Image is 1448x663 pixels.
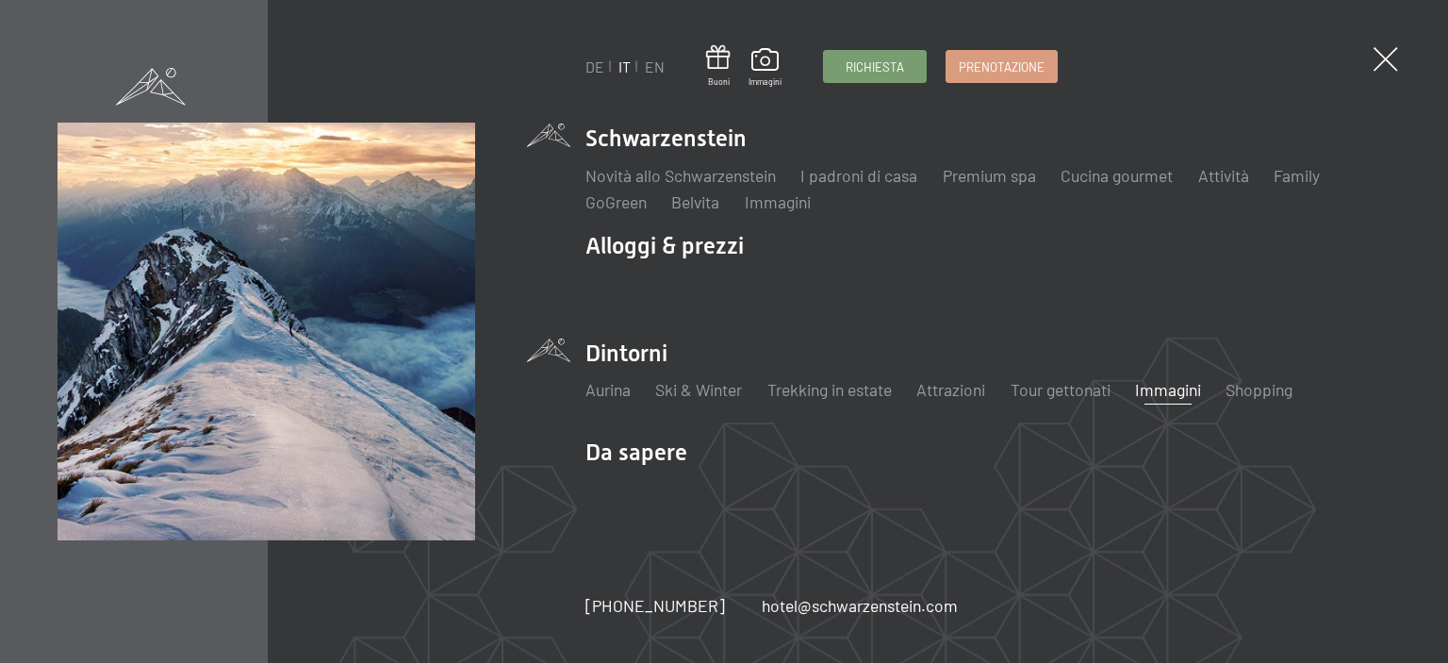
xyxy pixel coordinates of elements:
a: Cucina gourmet [1061,165,1173,186]
a: IT [618,58,631,75]
a: Shopping [1226,379,1292,400]
a: Family [1274,165,1320,186]
span: Richiesta [846,58,904,75]
a: hotel@schwarzenstein.com [762,594,958,618]
a: Aurina [585,379,631,400]
a: GoGreen [585,191,647,212]
a: DE [585,58,604,75]
a: Tour gettonati [1011,379,1111,400]
a: Attrazioni [916,379,985,400]
span: Immagini [749,76,782,88]
a: Immagini [749,48,782,88]
a: Premium spa [943,165,1036,186]
a: Attività [1198,165,1249,186]
a: EN [645,58,665,75]
span: Prenotazione [959,58,1045,75]
a: Ski & Winter [655,379,742,400]
a: Buoni [706,45,731,88]
a: Immagini [1135,379,1201,400]
a: Trekking in estate [767,379,892,400]
a: Novità allo Schwarzenstein [585,165,776,186]
span: [PHONE_NUMBER] [585,595,725,616]
a: Belvita [671,191,719,212]
a: Immagini [745,191,811,212]
a: I padroni di casa [800,165,917,186]
a: Prenotazione [946,51,1057,82]
a: [PHONE_NUMBER] [585,594,725,618]
span: Buoni [706,76,731,88]
a: Richiesta [824,51,926,82]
